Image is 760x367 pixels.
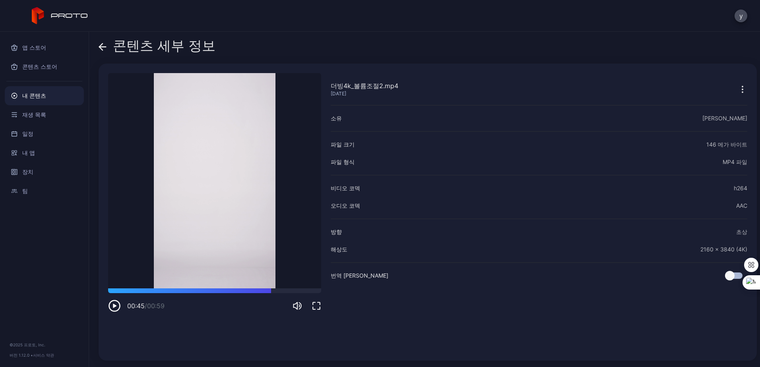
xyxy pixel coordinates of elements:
[734,183,747,193] div: h264
[10,353,33,357] span: 버전 1.12.0 •
[331,91,398,97] div: [DATE]
[13,342,45,347] font: 2025 프로토, Inc.
[113,38,215,53] font: 콘텐츠 세부 정보
[22,91,46,100] font: 내 콘텐츠
[5,38,84,57] a: 앱 스토어
[331,271,388,280] div: 번역 [PERSON_NAME]
[33,353,54,357] a: 서비스 약관
[700,245,747,254] div: 2160 x 3840 (4K)
[5,57,84,76] a: 콘텐츠 스토어
[702,114,747,123] div: [PERSON_NAME]
[5,124,84,143] a: 일정
[331,81,398,91] div: 더빙4k_볼륨조절2.mp4
[735,10,747,22] button: y
[5,86,84,105] a: 내 콘텐츠
[331,227,342,237] div: 방향
[736,227,747,237] div: 초상
[5,182,84,201] a: 팀
[22,43,46,52] font: 앱 스토어
[723,157,747,167] div: MP4 파일
[331,114,342,123] div: 소유
[22,186,28,196] font: 팀
[22,62,57,71] font: 콘텐츠 스토어
[706,140,747,149] div: 146 메가 바이트
[10,342,79,348] div: ©
[22,129,33,139] font: 일정
[5,162,84,182] a: 장치
[108,73,321,288] video: 죄송합니다. 귀하의 브라우저는 삽입된 비디오를 지원하지 않습니다.
[22,148,35,158] font: 내 앱
[22,167,33,177] font: 장치
[147,302,165,310] font: 00:59
[145,302,165,310] span: /
[331,183,360,193] div: 비디오 코덱
[331,140,355,149] div: 파일 크기
[5,143,84,162] a: 내 앱
[736,201,747,211] div: AAC
[5,105,84,124] a: 재생 목록
[22,110,46,120] font: 재생 목록
[127,302,145,310] font: 00:45
[331,201,360,211] div: 오디오 코덱
[331,245,347,254] div: 해상도
[331,157,355,167] div: 파일 형식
